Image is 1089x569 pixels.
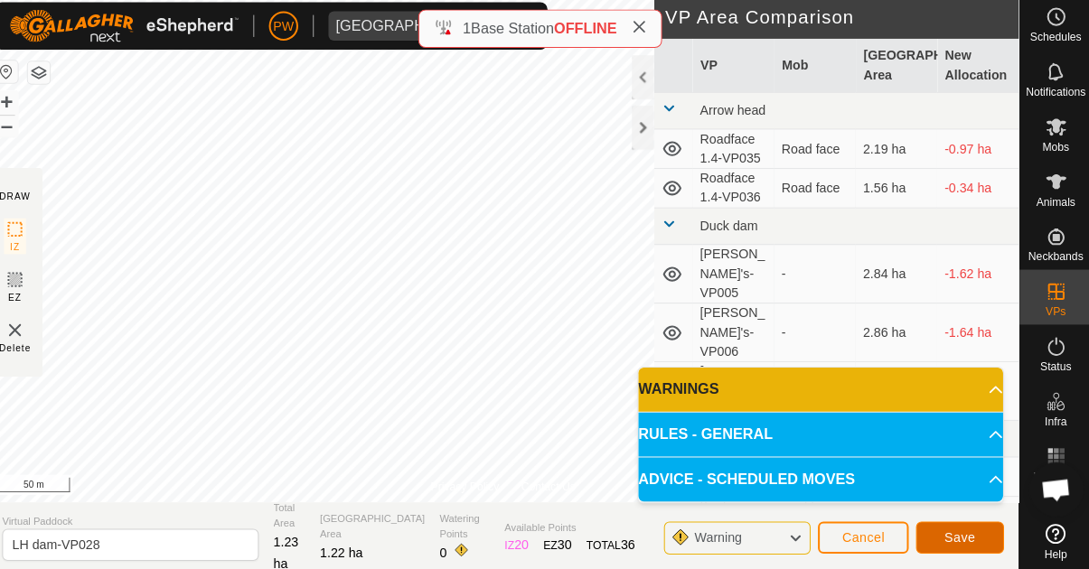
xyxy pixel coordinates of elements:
[936,133,1017,172] td: -0.97 ha
[642,423,775,444] span: RULES - GENERAL
[783,143,849,162] div: Road face
[446,509,495,539] span: Watering Points
[642,378,721,400] span: WARNINGS
[783,323,849,342] div: -
[642,456,1001,499] p-accordion-header: ADVICE - SCHEDULED MOVES
[1037,361,1068,372] span: Status
[520,535,534,549] span: 20
[1028,36,1078,47] span: Schedules
[1018,514,1089,564] a: Help
[856,304,936,362] td: 2.86 ha
[936,362,1017,420] td: -1.83 ha
[642,368,1001,411] p-accordion-header: WARNINGS
[562,535,577,549] span: 30
[328,543,371,557] span: 1.22 ha
[695,247,775,304] td: [PERSON_NAME]'s-VP005
[23,242,33,256] span: IZ
[856,247,936,304] td: 2.84 ha
[282,22,303,41] span: PW
[468,25,476,41] span: 1
[783,362,849,419] div: TRIAL R1 [PERSON_NAME]
[642,467,855,489] span: ADVICE - SCHEDULED MOVES
[695,133,775,172] td: Roadface 1.4-VP035
[1026,253,1080,264] span: Neckbands
[668,11,1017,33] h2: VP Area Comparison
[856,43,936,97] th: [GEOGRAPHIC_DATA] Area
[695,172,775,210] td: Roadface 1.4-VP036
[510,533,533,552] div: IZ
[336,16,502,45] span: Kawhia Farm
[783,182,849,201] div: Road face
[8,118,30,140] button: –
[590,533,638,552] div: TOTAL
[936,172,1017,210] td: -0.34 ha
[1024,90,1083,101] span: Notifications
[1040,145,1066,155] span: Mobs
[943,527,974,542] span: Save
[624,535,639,549] span: 36
[1042,546,1065,557] span: Help
[328,509,432,539] span: [GEOGRAPHIC_DATA] Area
[8,65,30,87] button: Reset Map
[16,320,38,341] img: VP
[40,66,61,88] button: Map Layers
[842,527,885,542] span: Cancel
[22,14,248,47] img: Gallagher Logo
[437,477,504,493] a: Privacy Policy
[642,412,1001,455] p-accordion-header: RULES - GENERAL
[936,43,1017,97] th: New Allocation
[702,220,759,235] span: Duck dam
[856,362,936,420] td: 3.05 ha
[1027,461,1081,515] div: Open chat
[282,499,314,528] span: Total Area
[856,133,936,172] td: 2.19 ha
[548,533,576,552] div: EZ
[8,95,30,117] button: +
[446,543,453,557] span: 0
[695,43,775,97] th: VP
[510,518,638,533] span: Available Points
[559,25,620,41] span: OFFLINE
[526,477,579,493] a: Contact Us
[915,519,1002,551] button: Save
[702,107,767,121] span: Arrow head
[936,304,1017,362] td: -1.64 ha
[856,172,936,210] td: 1.56 ha
[695,362,775,420] td: [PERSON_NAME]'s-VP007
[21,292,34,305] span: EZ
[476,25,559,41] span: Base Station
[12,192,42,206] div: DRAW
[819,519,908,551] button: Cancel
[783,266,849,284] div: -
[695,304,775,362] td: [PERSON_NAME]'s-VP006
[282,532,306,568] span: 1.23 ha
[1031,470,1075,480] span: Heatmap
[1034,199,1073,210] span: Animals
[936,247,1017,304] td: -1.62 ha
[343,23,494,38] div: [GEOGRAPHIC_DATA]
[14,511,268,527] span: Virtual Paddock
[697,527,744,542] span: Warning
[1043,307,1063,318] span: VPs
[1042,415,1064,426] span: Infra
[775,43,856,97] th: Mob
[12,341,43,355] span: Delete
